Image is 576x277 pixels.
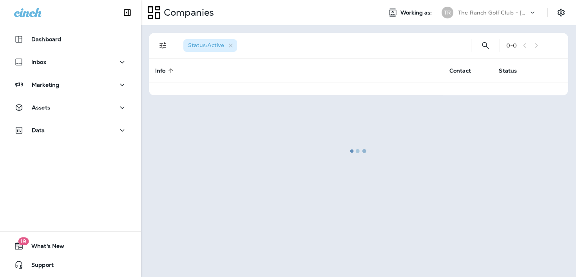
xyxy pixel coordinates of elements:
[8,54,133,70] button: Inbox
[18,237,29,245] span: 19
[8,257,133,273] button: Support
[8,100,133,115] button: Assets
[24,262,54,271] span: Support
[32,104,50,111] p: Assets
[116,5,138,20] button: Collapse Sidebar
[8,77,133,93] button: Marketing
[161,7,214,18] p: Companies
[31,36,61,42] p: Dashboard
[8,31,133,47] button: Dashboard
[32,127,45,133] p: Data
[400,9,434,16] span: Working as:
[24,243,64,252] span: What's New
[31,59,46,65] p: Inbox
[8,122,133,138] button: Data
[554,5,568,20] button: Settings
[442,7,453,18] div: TR
[458,9,529,16] p: The Ranch Golf Club - [GEOGRAPHIC_DATA]
[32,82,59,88] p: Marketing
[8,238,133,254] button: 19What's New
